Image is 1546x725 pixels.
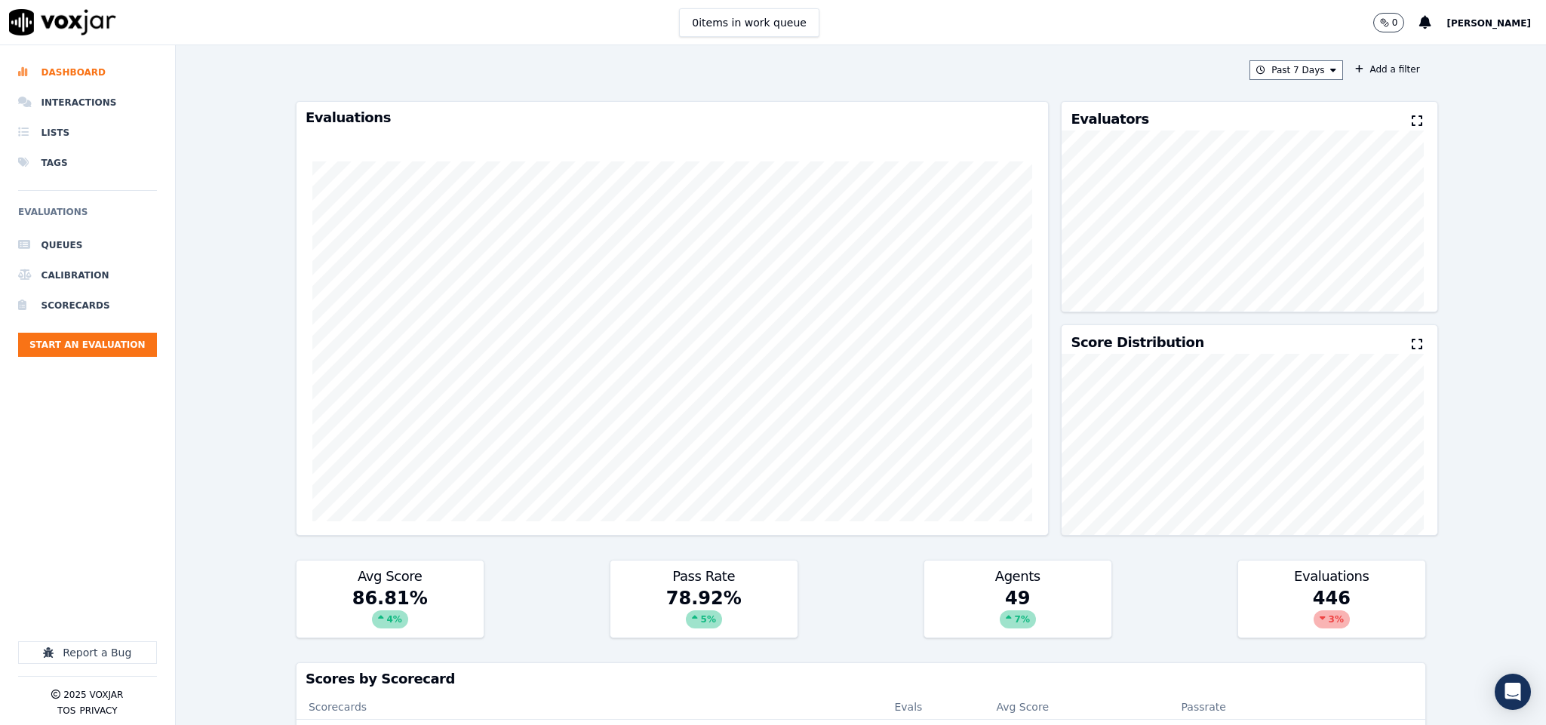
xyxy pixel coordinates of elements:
[18,88,157,118] a: Interactions
[18,290,157,321] a: Scorecards
[57,705,75,717] button: TOS
[18,333,157,357] button: Start an Evaluation
[297,695,883,719] th: Scorecards
[924,586,1111,637] div: 49
[984,695,1134,719] th: Avg Score
[1373,13,1405,32] button: 0
[1446,14,1546,32] button: [PERSON_NAME]
[306,570,475,583] h3: Avg Score
[18,230,157,260] a: Queues
[18,57,157,88] a: Dashboard
[18,118,157,148] a: Lists
[1071,112,1148,126] h3: Evaluators
[619,570,788,583] h3: Pass Rate
[1249,60,1343,80] button: Past 7 Days
[18,148,157,178] a: Tags
[79,705,117,717] button: Privacy
[18,203,157,230] h6: Evaluations
[610,586,798,637] div: 78.92 %
[306,111,1039,124] h3: Evaluations
[882,695,984,719] th: Evals
[63,689,123,701] p: 2025 Voxjar
[1495,674,1531,710] div: Open Intercom Messenger
[1349,60,1425,78] button: Add a filter
[679,8,819,37] button: 0items in work queue
[1071,336,1203,349] h3: Score Distribution
[306,672,1416,686] h3: Scores by Scorecard
[1392,17,1398,29] p: 0
[1134,695,1273,719] th: Passrate
[1000,610,1036,628] div: 7 %
[372,610,408,628] div: 4 %
[18,641,157,664] button: Report a Bug
[686,610,722,628] div: 5 %
[1238,586,1425,637] div: 446
[18,260,157,290] a: Calibration
[1446,18,1531,29] span: [PERSON_NAME]
[9,9,116,35] img: voxjar logo
[1314,610,1350,628] div: 3 %
[1247,570,1416,583] h3: Evaluations
[1373,13,1420,32] button: 0
[933,570,1102,583] h3: Agents
[297,586,484,637] div: 86.81 %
